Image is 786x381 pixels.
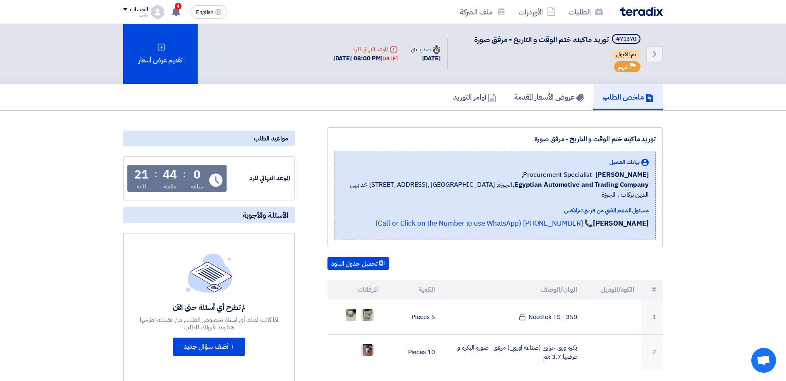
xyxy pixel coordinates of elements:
[474,34,642,45] h5: توريد ماكينه ختم الوقت و التاريخ - مرفق صورة
[641,300,663,335] td: 1
[151,5,164,19] img: profile_test.png
[602,92,654,102] h5: ملخص الطلب
[134,169,148,181] div: 21
[505,84,593,110] a: عروض الأسعار المقدمة
[194,169,201,181] div: 0
[474,34,609,45] span: توريد ماكينه ختم الوقت و التاريخ - مرفق صورة
[183,167,186,181] div: :
[242,210,288,220] span: الأسئلة والأجوبة
[173,338,245,356] button: + أضف سؤال جديد
[196,10,213,15] span: English
[139,302,280,312] div: لم تطرح أي أسئلة حتى الآن
[616,36,636,42] div: #71370
[385,335,442,370] td: 10 Pieces
[751,348,776,373] div: Open chat
[385,280,442,300] th: الكمية
[362,307,373,322] img: WhatsApp_Image__at___1757512834621.jpeg
[342,206,649,215] div: مسئول الدعم الفني من فريق تيرادكس
[453,2,512,21] a: ملف الشركة
[411,45,441,54] div: صدرت في
[362,343,373,357] img: _1757513075446.jpg
[612,50,640,60] span: تم القبول
[123,13,148,17] div: ماجد
[130,6,148,13] div: الحساب
[595,170,649,180] span: [PERSON_NAME]
[512,180,649,190] b: Egyptian Automotive and Trading Company,
[139,316,280,331] div: اذا كانت لديك أي اسئلة بخصوص الطلب, من فضلك اطرحها هنا بعد قبولك للطلب
[375,218,593,229] a: 📞 [PHONE_NUMBER] (Call or Click on the Number to use WhatsApp)
[620,7,663,16] img: Teradix logo
[562,2,610,21] a: الطلبات
[385,300,442,335] td: 5 Pieces
[512,2,562,21] a: الأوردرات
[442,300,584,335] td: Needtek TS - 350
[163,169,177,181] div: 44
[175,3,182,10] span: 4
[228,174,290,183] div: الموعد النهائي للرد
[453,92,496,102] h5: أوامر التوريد
[186,253,232,292] img: empty_state_list.svg
[442,280,584,300] th: البيان/الوصف
[123,131,295,146] div: مواعيد الطلب
[641,280,663,300] th: #
[618,63,628,71] span: مهم
[593,84,663,110] a: ملخص الطلب
[584,280,641,300] th: الكود/الموديل
[609,158,640,167] span: بيانات العميل
[345,307,357,322] img: WhatsApp_Image__at__1757512834877.jpeg
[333,45,398,54] div: الموعد النهائي للرد
[514,92,584,102] h5: عروض الأسعار المقدمة
[327,257,389,270] button: تحميل جدول البنود
[191,182,203,191] div: ساعة
[333,54,398,63] div: [DATE] 08:00 PM
[444,84,505,110] a: أوامر التوريد
[191,5,227,19] button: English
[137,182,146,191] div: ثانية
[381,55,397,63] div: [DATE]
[442,335,584,370] td: بكرة ورق حراري (صناعه اوروبى) مرفق صورة البكرة و عرضها 3.7 مم
[522,170,592,180] span: Procurement Specialist,
[123,24,198,84] div: تقديم عرض أسعار
[163,182,176,191] div: دقيقة
[342,180,649,200] span: الجيزة, [GEOGRAPHIC_DATA] ,[STREET_ADDRESS] محمد بهي الدين بركات , الجيزة
[327,280,385,300] th: المرفقات
[154,167,157,181] div: :
[641,335,663,370] td: 2
[411,54,441,63] div: [DATE]
[593,218,649,229] strong: [PERSON_NAME]
[334,134,656,144] div: توريد ماكينه ختم الوقت و التاريخ - مرفق صورة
